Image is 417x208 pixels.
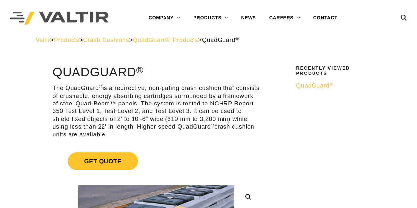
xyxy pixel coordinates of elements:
[202,37,239,43] span: QuadGuard
[211,123,214,128] sup: ®
[133,37,198,43] a: QuadGuard® Products
[296,82,333,89] span: QuadGuard
[263,12,307,25] a: CAREERS
[142,12,187,25] a: COMPANY
[187,12,235,25] a: PRODUCTS
[52,144,260,178] a: Get Quote
[296,82,377,90] a: QuadGuard®
[52,66,260,79] h1: QuadGuard
[83,37,129,43] a: Crash Cushions
[52,84,260,138] p: The QuadGuard is a redirective, non-gating crash cushion that consists of crushable, energy absor...
[330,82,333,87] sup: ®
[235,36,239,41] sup: ®
[36,36,381,44] div: > > > >
[54,37,79,43] a: Products
[36,37,50,43] a: Valtir
[234,12,262,25] a: NEWS
[10,12,109,25] img: Valtir
[307,12,344,25] a: CONTACT
[68,152,138,170] span: Get Quote
[99,84,103,89] sup: ®
[136,65,144,75] sup: ®
[296,66,377,76] h2: Recently Viewed Products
